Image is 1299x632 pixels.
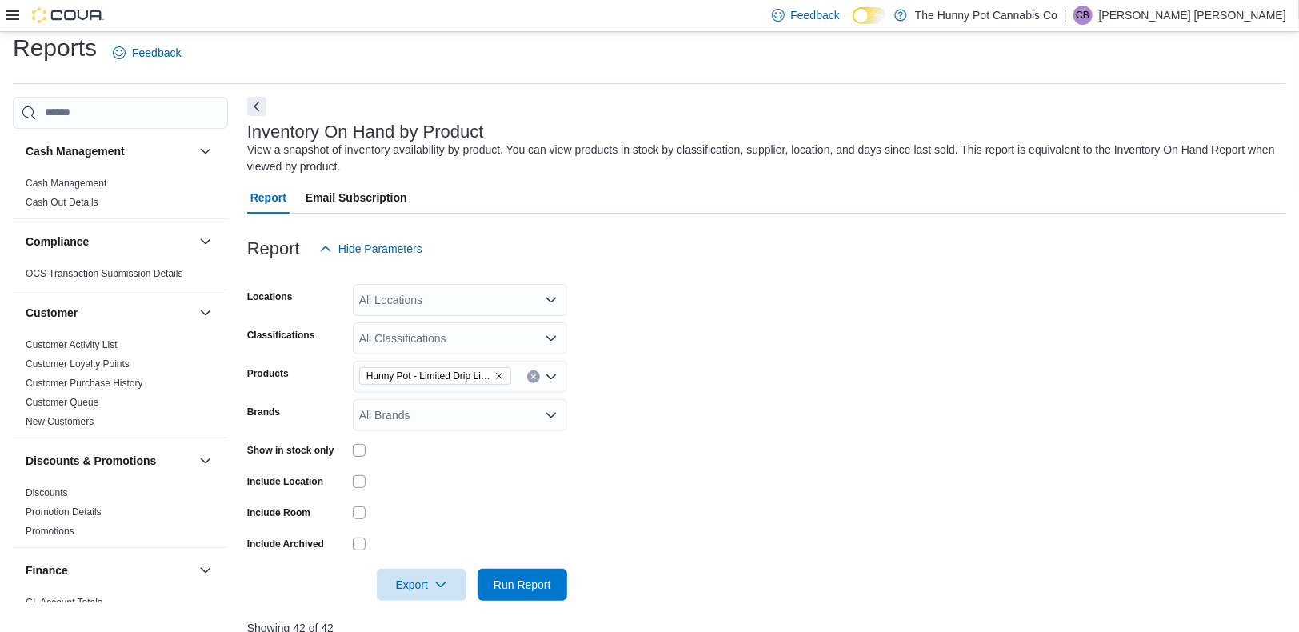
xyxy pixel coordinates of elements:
[545,370,558,383] button: Open list of options
[26,143,125,159] h3: Cash Management
[386,569,457,601] span: Export
[313,233,429,265] button: Hide Parameters
[26,562,68,578] h3: Finance
[250,182,286,214] span: Report
[13,32,97,64] h1: Reports
[26,397,98,408] a: Customer Queue
[26,596,102,609] span: GL Account Totals
[26,377,143,390] span: Customer Purchase History
[247,142,1278,175] div: View a snapshot of inventory availability by product. You can view products in stock by classific...
[26,197,98,208] a: Cash Out Details
[13,335,228,438] div: Customer
[13,264,228,290] div: Compliance
[1099,6,1286,25] p: [PERSON_NAME] [PERSON_NAME]
[26,506,102,518] a: Promotion Details
[545,332,558,345] button: Open list of options
[338,241,422,257] span: Hide Parameters
[26,378,143,389] a: Customer Purchase History
[1064,6,1067,25] p: |
[1076,6,1089,25] span: CB
[196,303,215,322] button: Customer
[247,290,293,303] label: Locations
[478,569,567,601] button: Run Report
[26,453,193,469] button: Discounts & Promotions
[196,142,215,161] button: Cash Management
[247,506,310,519] label: Include Room
[26,506,102,518] span: Promotion Details
[32,7,104,23] img: Cova
[26,196,98,209] span: Cash Out Details
[853,24,853,25] span: Dark Mode
[545,409,558,422] button: Open list of options
[26,416,94,427] a: New Customers
[26,562,193,578] button: Finance
[26,268,183,279] a: OCS Transaction Submission Details
[196,232,215,251] button: Compliance
[13,174,228,218] div: Cash Management
[791,7,840,23] span: Feedback
[106,37,187,69] a: Feedback
[26,396,98,409] span: Customer Queue
[26,177,106,190] span: Cash Management
[26,234,193,250] button: Compliance
[247,239,300,258] h3: Report
[247,97,266,116] button: Next
[26,358,130,370] a: Customer Loyalty Points
[915,6,1057,25] p: The Hunny Pot Cannabis Co
[247,367,289,380] label: Products
[1073,6,1093,25] div: Cameron Brown
[26,305,78,321] h3: Customer
[132,45,181,61] span: Feedback
[247,406,280,418] label: Brands
[377,569,466,601] button: Export
[306,182,407,214] span: Email Subscription
[13,483,228,547] div: Discounts & Promotions
[247,444,334,457] label: Show in stock only
[26,338,118,351] span: Customer Activity List
[26,267,183,280] span: OCS Transaction Submission Details
[26,178,106,189] a: Cash Management
[26,487,68,498] a: Discounts
[247,475,323,488] label: Include Location
[26,453,156,469] h3: Discounts & Promotions
[26,143,193,159] button: Cash Management
[196,451,215,470] button: Discounts & Promotions
[359,367,511,385] span: Hunny Pot - Limited Drip Liquid Diamonds AIO Disposable - 1g
[527,370,540,383] button: Clear input
[247,538,324,550] label: Include Archived
[26,305,193,321] button: Customer
[853,7,886,24] input: Dark Mode
[494,371,504,381] button: Remove Hunny Pot - Limited Drip Liquid Diamonds AIO Disposable - 1g from selection in this group
[196,561,215,580] button: Finance
[366,368,491,384] span: Hunny Pot - Limited Drip Liquid Diamonds AIO Disposable - 1g
[26,597,102,608] a: GL Account Totals
[247,122,484,142] h3: Inventory On Hand by Product
[494,577,551,593] span: Run Report
[26,415,94,428] span: New Customers
[247,329,315,342] label: Classifications
[26,526,74,537] a: Promotions
[26,339,118,350] a: Customer Activity List
[26,525,74,538] span: Promotions
[545,294,558,306] button: Open list of options
[26,234,89,250] h3: Compliance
